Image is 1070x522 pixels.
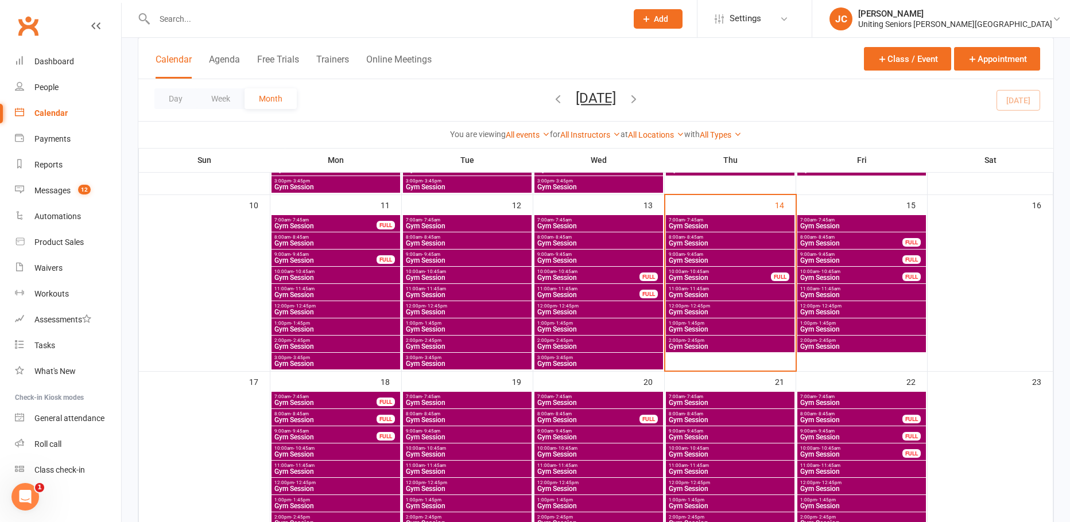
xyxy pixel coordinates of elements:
[425,446,446,451] span: - 10:45am
[537,223,661,229] span: Gym Session
[274,343,398,350] span: Gym Session
[405,326,529,333] span: Gym Session
[553,394,572,399] span: - 7:45am
[902,255,921,264] div: FULL
[688,446,709,451] span: - 10:45am
[450,130,506,139] strong: You are viewing
[537,394,661,399] span: 7:00am
[685,338,704,343] span: - 2:45pm
[554,355,573,360] span: - 3:45pm
[668,338,792,343] span: 2:00pm
[668,343,792,350] span: Gym Session
[819,446,840,451] span: - 10:45am
[405,291,529,298] span: Gym Session
[209,54,240,79] button: Agenda
[15,406,121,431] a: General attendance kiosk mode
[249,372,270,391] div: 17
[405,184,529,190] span: Gym Session
[405,416,529,423] span: Gym Session
[800,411,903,416] span: 8:00am
[668,291,792,298] span: Gym Session
[274,446,398,451] span: 10:00am
[685,217,703,223] span: - 7:45am
[537,338,661,343] span: 2:00pm
[668,394,792,399] span: 7:00am
[537,240,661,247] span: Gym Session
[800,326,924,333] span: Gym Session
[274,399,377,406] span: Gym Session
[290,394,309,399] span: - 7:45am
[405,240,529,247] span: Gym Session
[628,130,684,139] a: All Locations
[554,178,573,184] span: - 3:45pm
[1032,372,1053,391] div: 23
[639,272,658,281] div: FULL
[685,235,703,240] span: - 8:45am
[425,286,446,291] span: - 11:45am
[274,291,398,298] span: Gym Session
[34,414,104,423] div: General attendance
[800,303,924,309] span: 12:00pm
[668,326,792,333] span: Gym Session
[422,252,440,257] span: - 9:45am
[557,303,579,309] span: - 12:45pm
[829,7,852,30] div: JC
[771,272,789,281] div: FULL
[685,252,703,257] span: - 9:45am
[274,303,398,309] span: 12:00pm
[15,333,121,359] a: Tasks
[643,195,664,214] div: 13
[35,483,44,492] span: 1
[537,303,661,309] span: 12:00pm
[654,14,668,24] span: Add
[154,88,197,109] button: Day
[668,303,792,309] span: 12:00pm
[405,217,529,223] span: 7:00am
[15,204,121,229] a: Automations
[537,252,661,257] span: 9:00am
[864,47,951,71] button: Class / Event
[291,321,310,326] span: - 1:45pm
[274,286,398,291] span: 11:00am
[688,286,709,291] span: - 11:45am
[819,269,840,274] span: - 10:45am
[639,415,658,423] div: FULL
[668,399,792,406] span: Gym Session
[381,372,401,391] div: 18
[537,355,661,360] span: 3:00pm
[422,321,441,326] span: - 1:45pm
[800,428,903,434] span: 9:00am
[405,343,529,350] span: Gym Session
[257,54,299,79] button: Free Trials
[800,252,903,257] span: 9:00am
[293,269,315,274] span: - 10:45am
[668,269,772,274] span: 10:00am
[34,341,55,350] div: Tasks
[537,286,640,291] span: 11:00am
[512,195,533,214] div: 12
[928,148,1053,172] th: Sat
[554,338,573,343] span: - 2:45pm
[816,217,835,223] span: - 7:45am
[290,252,309,257] span: - 9:45am
[405,411,529,416] span: 8:00am
[405,360,529,367] span: Gym Session
[293,286,315,291] span: - 11:45am
[668,240,792,247] span: Gym Session
[402,148,533,172] th: Tue
[274,326,398,333] span: Gym Session
[274,309,398,315] span: Gym Session
[685,428,703,434] span: - 9:45am
[34,289,69,298] div: Workouts
[684,130,700,139] strong: with
[274,411,377,416] span: 8:00am
[668,416,792,423] span: Gym Session
[800,291,924,298] span: Gym Session
[902,415,921,423] div: FULL
[537,416,640,423] span: Gym Session
[537,399,661,406] span: Gym Session
[668,257,792,264] span: Gym Session
[405,286,529,291] span: 11:00am
[249,195,270,214] div: 10
[34,83,59,92] div: People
